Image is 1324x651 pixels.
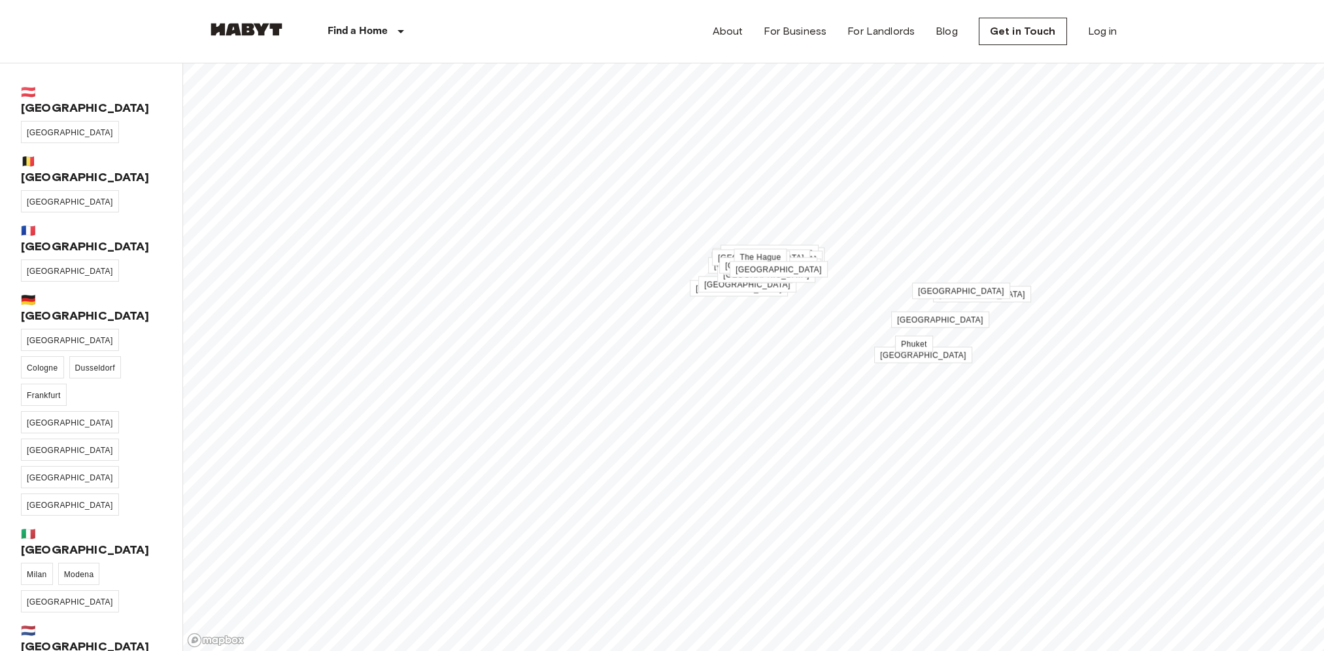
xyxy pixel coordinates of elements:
div: Map marker [712,252,810,265]
span: Frankfurt [27,391,61,400]
a: [GEOGRAPHIC_DATA] [721,245,819,261]
div: Map marker [912,285,1010,299]
div: Map marker [708,259,806,273]
a: [GEOGRAPHIC_DATA] [912,283,1010,299]
a: [GEOGRAPHIC_DATA] [21,590,119,612]
a: Get in Touch [979,18,1067,45]
a: [GEOGRAPHIC_DATA] [21,121,119,143]
a: [GEOGRAPHIC_DATA] [711,252,809,269]
span: [GEOGRAPHIC_DATA] [27,267,113,276]
a: [GEOGRAPHIC_DATA] [21,259,119,282]
a: Frankfurt [21,384,67,406]
a: Phuket [895,336,933,352]
span: [GEOGRAPHIC_DATA] [726,249,813,258]
a: [GEOGRAPHIC_DATA] [21,190,119,212]
span: [GEOGRAPHIC_DATA] [27,473,113,482]
div: Map marker [698,278,796,292]
span: [GEOGRAPHIC_DATA] [27,336,113,345]
span: [GEOGRAPHIC_DATA] [725,261,811,271]
a: [GEOGRAPHIC_DATA] [21,466,119,488]
span: 🇩🇪 [GEOGRAPHIC_DATA] [21,292,161,324]
a: Cologne [21,356,64,378]
div: Map marker [719,259,817,273]
div: Map marker [738,253,790,267]
img: Habyt [207,23,286,36]
a: The Hague [734,249,787,265]
span: 🇮🇹 [GEOGRAPHIC_DATA] [21,526,161,558]
span: [GEOGRAPHIC_DATA] [918,287,1004,296]
a: [GEOGRAPHIC_DATA] [713,248,811,265]
p: Find a Home [328,24,388,39]
div: Map marker [730,263,828,277]
span: [GEOGRAPHIC_DATA] [897,316,983,325]
span: [GEOGRAPHIC_DATA] [718,254,804,263]
a: [GEOGRAPHIC_DATA] [21,439,119,461]
a: Log in [1088,24,1117,39]
div: Map marker [717,269,815,282]
div: Map marker [690,282,788,296]
span: [GEOGRAPHIC_DATA] [27,446,113,455]
a: [GEOGRAPHIC_DATA] [698,276,796,293]
a: [GEOGRAPHIC_DATA] [712,250,810,266]
a: [GEOGRAPHIC_DATA] [719,258,817,274]
div: Map marker [874,349,972,363]
span: [GEOGRAPHIC_DATA] [696,284,782,293]
span: [GEOGRAPHIC_DATA] [939,290,1025,299]
div: Map marker [723,261,821,275]
span: [GEOGRAPHIC_DATA] [723,271,809,280]
a: For Landlords [847,24,915,39]
span: The Hague [740,253,781,262]
span: [GEOGRAPHIC_DATA] [27,197,113,207]
a: Milan [21,563,53,585]
a: Mapbox logo [187,633,245,648]
a: [GEOGRAPHIC_DATA] [874,347,972,363]
span: [GEOGRAPHIC_DATA] [704,280,790,290]
span: Dusseldorf [75,363,115,373]
div: Map marker [721,247,819,261]
span: [GEOGRAPHIC_DATA] [27,501,113,510]
a: [GEOGRAPHIC_DATA] [690,280,788,297]
span: Modena [64,570,94,579]
a: Dusseldorf [69,356,121,378]
div: Map marker [711,254,809,268]
div: Map marker [734,251,787,265]
span: 🇧🇪 [GEOGRAPHIC_DATA] [21,154,161,185]
span: [GEOGRAPHIC_DATA] [27,597,113,607]
a: For Business [764,24,826,39]
a: About [713,24,743,39]
a: [GEOGRAPHIC_DATA] [21,329,119,351]
a: [GEOGRAPHIC_DATA] [708,258,806,274]
span: 🇦🇹 [GEOGRAPHIC_DATA] [21,84,161,116]
a: Blog [936,24,958,39]
div: Map marker [895,338,933,352]
span: [GEOGRAPHIC_DATA] [27,128,113,137]
span: Phuket [901,340,927,349]
a: [GEOGRAPHIC_DATA] [717,267,815,283]
a: [GEOGRAPHIC_DATA] [730,261,828,278]
span: 🇫🇷 [GEOGRAPHIC_DATA] [21,223,161,254]
a: [GEOGRAPHIC_DATA] [21,411,119,433]
span: [GEOGRAPHIC_DATA] [880,351,966,360]
span: [GEOGRAPHIC_DATA] [714,261,800,271]
span: Milan [27,570,47,579]
div: Map marker [933,288,1031,302]
div: Map marker [891,314,989,327]
span: Cologne [27,363,58,373]
a: [GEOGRAPHIC_DATA] [21,493,119,516]
span: [GEOGRAPHIC_DATA] [27,418,113,427]
span: [GEOGRAPHIC_DATA] [736,265,822,275]
a: Modena [58,563,100,585]
a: [GEOGRAPHIC_DATA] [891,312,989,328]
span: [GEOGRAPHIC_DATA] [730,255,817,264]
